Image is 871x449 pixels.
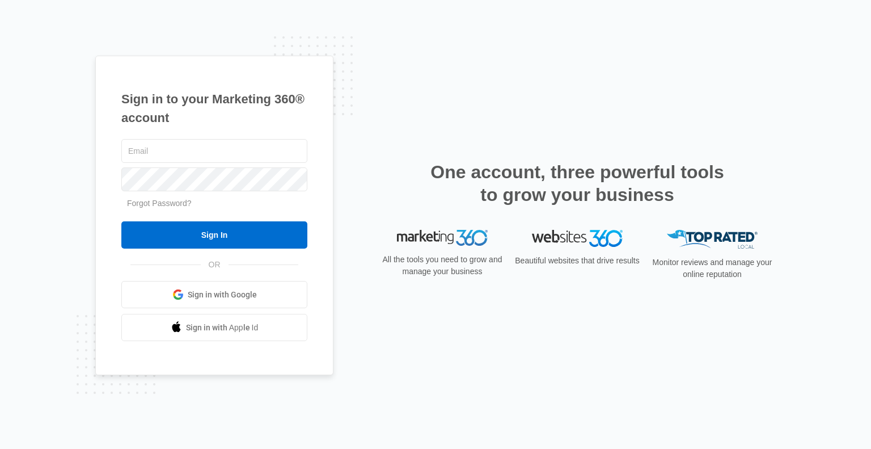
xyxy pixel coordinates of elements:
[121,314,307,341] a: Sign in with Apple Id
[514,255,641,267] p: Beautiful websites that drive results
[649,257,776,280] p: Monitor reviews and manage your online reputation
[427,161,728,206] h2: One account, three powerful tools to grow your business
[667,230,758,249] img: Top Rated Local
[188,289,257,301] span: Sign in with Google
[186,322,259,334] span: Sign in with Apple Id
[121,90,307,127] h1: Sign in to your Marketing 360® account
[201,259,229,271] span: OR
[397,230,488,246] img: Marketing 360
[532,230,623,246] img: Websites 360
[127,199,192,208] a: Forgot Password?
[379,254,506,278] p: All the tools you need to grow and manage your business
[121,221,307,249] input: Sign In
[121,281,307,308] a: Sign in with Google
[121,139,307,163] input: Email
